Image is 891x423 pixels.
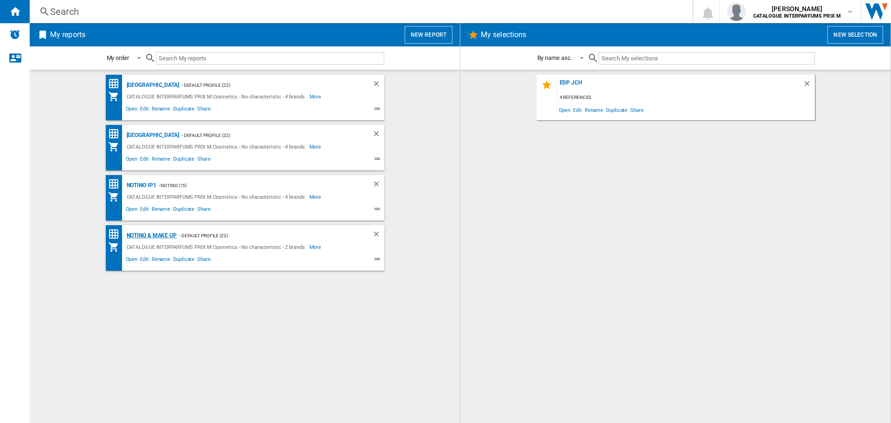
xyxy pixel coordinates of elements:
[124,141,310,152] div: CATALOGUE INTERPARFUMS PRIX M:Cosmetics - No characteristic - 4 brands
[557,104,572,116] span: Open
[727,2,746,21] img: profile.jpg
[108,241,124,253] div: My Assortment
[124,79,179,91] div: [GEOGRAPHIC_DATA]
[139,255,150,266] span: Edit
[172,205,196,216] span: Duplicate
[50,5,668,18] div: Search
[179,79,354,91] div: - Default profile (22)
[572,104,583,116] span: Edit
[310,91,323,102] span: More
[108,91,124,102] div: My Assortment
[372,79,384,91] div: Delete
[179,130,354,141] div: - Default profile (22)
[108,78,124,90] div: Price Ranking
[139,155,150,166] span: Edit
[139,104,150,116] span: Edit
[803,79,815,92] div: Delete
[177,230,354,241] div: - Default profile (22)
[479,26,528,44] h2: My selections
[827,26,883,44] button: New selection
[753,13,841,19] b: CATALOGUE INTERPARFUMS PRIX M
[196,155,212,166] span: Share
[196,205,212,216] span: Share
[196,255,212,266] span: Share
[172,104,196,116] span: Duplicate
[172,255,196,266] span: Duplicate
[108,141,124,152] div: My Assortment
[124,130,179,141] div: [GEOGRAPHIC_DATA]
[583,104,605,116] span: Rename
[599,52,814,65] input: Search My selections
[108,228,124,240] div: Price Ranking
[9,29,20,40] img: alerts-logo.svg
[124,180,156,191] div: Notino IP1
[48,26,87,44] h2: My reports
[124,91,310,102] div: CATALOGUE INTERPARFUMS PRIX M:Cosmetics - No characteristic - 4 brands
[310,141,323,152] span: More
[107,54,129,61] div: My order
[753,4,841,13] span: [PERSON_NAME]
[108,128,124,140] div: Price Ranking
[150,155,172,166] span: Rename
[605,104,629,116] span: Duplicate
[557,92,815,104] div: 4 references
[108,178,124,190] div: Price Ranking
[156,52,384,65] input: Search My reports
[150,255,172,266] span: Rename
[405,26,452,44] button: New report
[372,180,384,191] div: Delete
[108,191,124,202] div: My Assortment
[124,155,139,166] span: Open
[156,180,354,191] div: - Notino (15)
[124,104,139,116] span: Open
[557,79,803,92] div: edp jch
[537,54,572,61] div: By name asc.
[139,205,150,216] span: Edit
[372,130,384,141] div: Delete
[124,255,139,266] span: Open
[629,104,645,116] span: Share
[150,205,172,216] span: Rename
[310,191,323,202] span: More
[124,191,310,202] div: CATALOGUE INTERPARFUMS PRIX M:Cosmetics - No characteristic - 4 brands
[310,241,323,253] span: More
[150,104,172,116] span: Rename
[372,230,384,241] div: Delete
[124,241,310,253] div: CATALOGUE INTERPARFUMS PRIX M:Cosmetics - No characteristic - 2 brands
[124,230,177,241] div: Notino & Make up
[196,104,212,116] span: Share
[172,155,196,166] span: Duplicate
[124,205,139,216] span: Open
